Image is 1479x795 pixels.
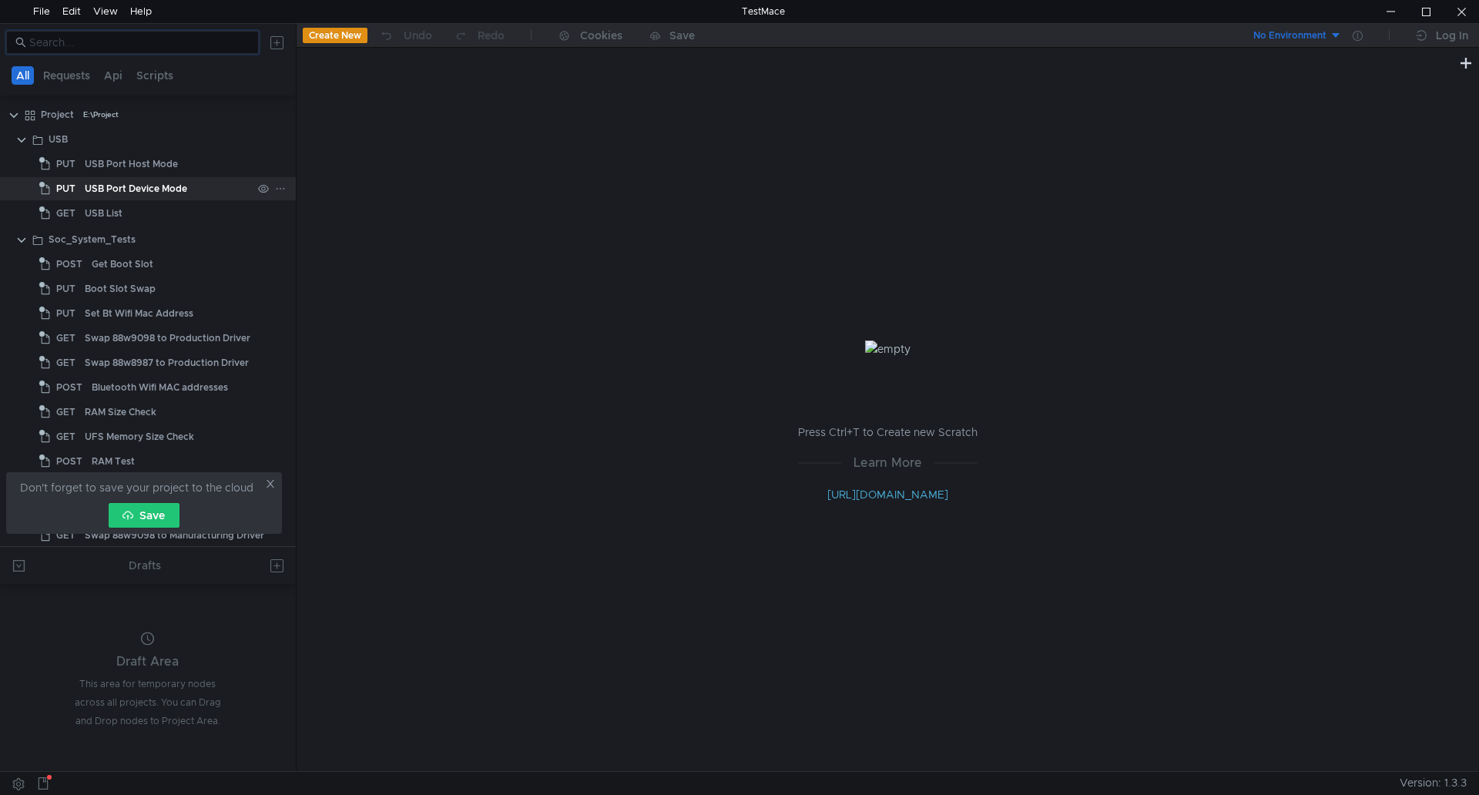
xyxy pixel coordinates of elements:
div: Undo [404,26,432,45]
span: POST [56,253,82,276]
span: PUT [56,302,75,325]
span: GET [56,327,75,350]
div: RAM Size Check [85,401,156,424]
button: Undo [367,24,443,47]
div: Log In [1436,26,1468,45]
span: PUT [56,177,75,200]
span: GET [56,202,75,225]
div: Set Bt Wifi Mac Address [85,302,193,325]
div: Swap 88w8987 to Production Driver [85,351,249,374]
div: RAM Test [92,450,135,473]
div: Get Boot Slot [92,253,153,276]
span: GET [56,351,75,374]
button: Scripts [132,66,178,85]
div: USB List [85,202,122,225]
div: E:\Project [83,103,119,126]
input: Search... [29,34,250,51]
span: POST [56,376,82,399]
button: Redo [443,24,515,47]
button: Save [109,503,179,528]
button: All [12,66,34,85]
div: Swap 88w9098 to Manufacturing Driver [85,524,264,547]
span: GET [56,425,75,448]
button: Api [99,66,127,85]
div: USB [49,128,68,151]
button: Create New [303,28,367,43]
span: Learn More [841,453,934,472]
span: PUT [56,153,75,176]
span: POST [56,450,82,473]
div: Save [669,30,695,41]
div: USB Port Host Mode [85,153,178,176]
span: PUT [56,277,75,300]
button: Requests [39,66,95,85]
img: empty [865,340,911,357]
div: Swap 88w9098 to Production Driver [85,327,250,350]
div: Redo [478,26,505,45]
span: Don't forget to save your project to the cloud [20,478,253,497]
p: Press Ctrl+T to Create new Scratch [798,423,978,441]
div: Boot Slot Swap [85,277,156,300]
span: Version: 1.3.3 [1400,772,1467,794]
div: No Environment [1253,29,1326,43]
button: No Environment [1235,23,1342,48]
div: USB Port Device Mode [85,177,187,200]
div: Cookies [580,26,622,45]
span: GET [56,524,75,547]
div: Drafts [129,556,161,575]
a: [URL][DOMAIN_NAME] [827,488,948,501]
div: Project [41,103,74,126]
div: Bluetooth Wifi MAC addresses [92,376,228,399]
span: GET [56,401,75,424]
div: Soc_System_Tests [49,228,136,251]
div: UFS Memory Size Check [85,425,194,448]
